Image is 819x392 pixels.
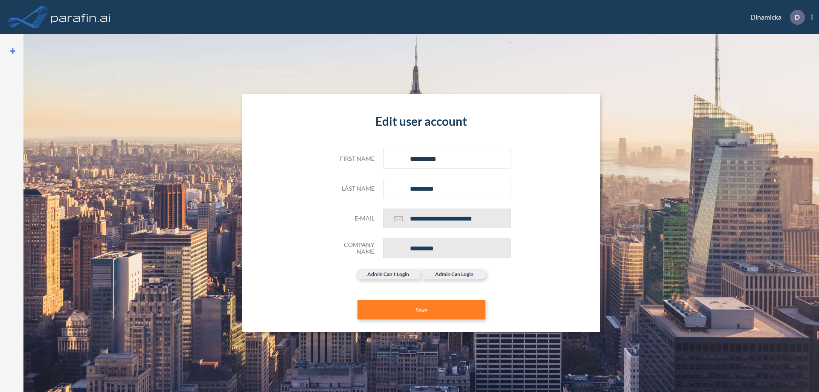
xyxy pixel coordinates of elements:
[738,10,813,25] div: Dinamicka
[356,269,420,279] label: admin can't login
[332,185,375,192] h5: Last name
[332,114,511,129] h4: Edit user account
[49,9,112,26] img: logo
[332,215,375,222] h5: E-mail
[332,155,375,163] h5: First name
[422,269,486,279] label: admin can login
[795,13,800,21] p: D
[357,300,485,319] button: Save
[332,241,375,256] h5: Company Name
